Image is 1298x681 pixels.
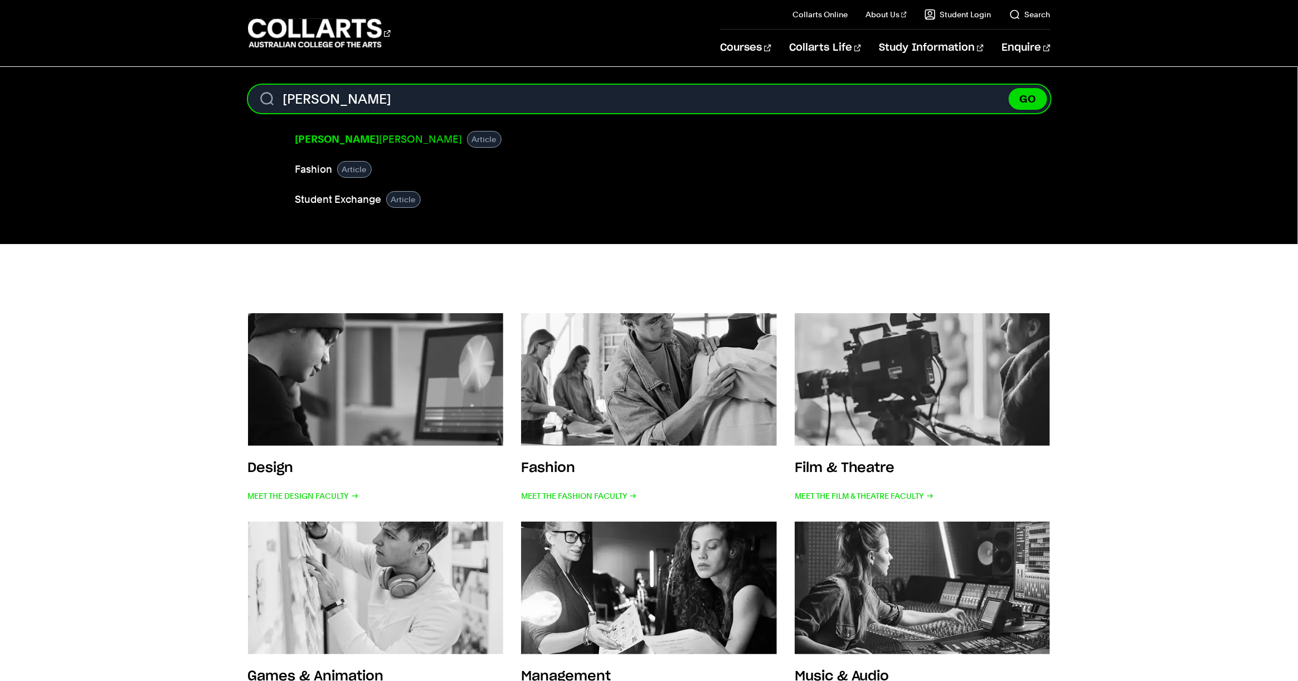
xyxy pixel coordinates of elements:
[866,9,907,20] a: About Us
[295,192,382,207] a: Student Exchange
[1002,30,1050,66] a: Enquire
[521,488,637,504] span: Meet the Fashion Faculty
[295,132,463,147] a: [PERSON_NAME][PERSON_NAME]
[248,17,391,49] div: Go to homepage
[248,461,294,475] h3: Design
[248,313,504,504] a: Design Meet the Design Faculty
[337,161,372,178] div: Article
[295,162,333,177] a: Fashion
[793,9,848,20] a: Collarts Online
[925,9,991,20] a: Student Login
[1009,9,1051,20] a: Search
[721,30,771,66] a: Courses
[467,131,502,148] div: Article
[521,461,575,475] h3: Fashion
[248,488,359,504] span: Meet the Design Faculty
[795,488,934,504] span: Meet the Film & Theatre Faculty
[521,313,777,504] a: Fashion Meet the Fashion Faculty
[248,85,1051,113] form: Search
[879,30,984,66] a: Study Information
[386,191,421,208] div: Article
[795,461,895,475] h3: Film & Theatre
[789,30,861,66] a: Collarts Life
[1009,88,1047,110] button: GO
[248,85,1051,113] input: Enter Search Term
[295,133,380,145] b: [PERSON_NAME]
[795,313,1051,504] a: Film & Theatre Meet the Film & Theatre Faculty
